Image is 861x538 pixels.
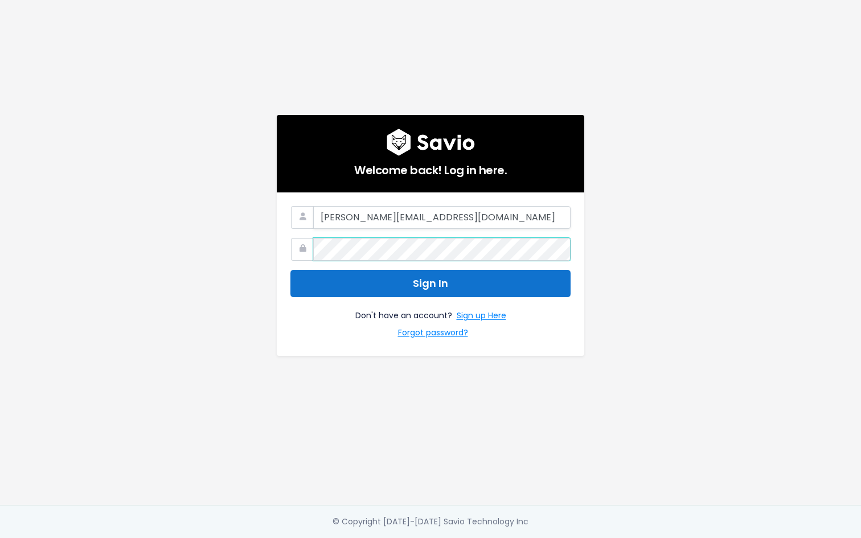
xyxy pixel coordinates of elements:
[290,156,571,179] h5: Welcome back! Log in here.
[290,297,571,342] div: Don't have an account?
[387,129,475,156] img: logo600x187.a314fd40982d.png
[313,206,571,229] input: Your Work Email Address
[333,515,528,529] div: © Copyright [DATE]-[DATE] Savio Technology Inc
[398,326,468,342] a: Forgot password?
[290,270,571,298] button: Sign In
[457,309,506,325] a: Sign up Here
